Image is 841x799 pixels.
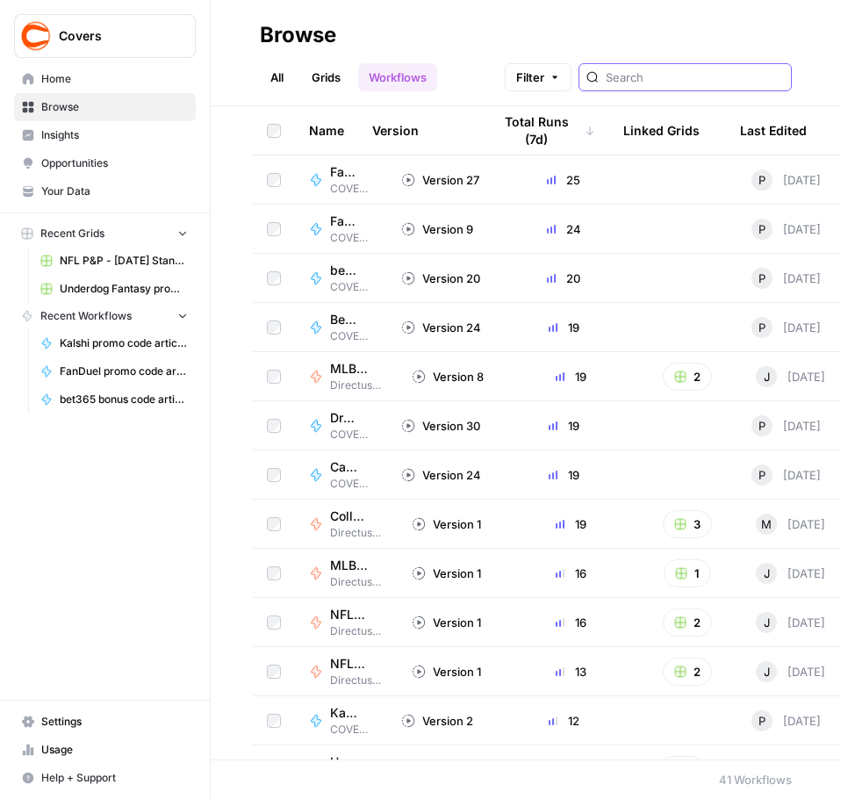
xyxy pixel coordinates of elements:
div: 19 [515,466,613,484]
span: COVERS Promo Articles [330,722,373,738]
a: NFL Early Leans (Production)Directus Integration [309,606,384,639]
span: Opportunities [41,155,188,171]
span: Directus Integration [330,673,384,688]
div: [DATE] [756,514,825,535]
div: Version 24 [401,319,481,336]
div: Name [309,106,344,155]
span: Your Data [41,184,188,199]
span: DraftKings promo code articles [330,409,359,427]
span: Usage [41,742,188,758]
a: bet365 bonus code articlesCOVERS Promo Articles [309,262,373,295]
a: Home [14,65,196,93]
span: MLB P&P BETMGM (Production) [330,360,370,378]
a: Underdog Fantasy promo code articles Grid [32,275,196,303]
div: [DATE] [756,563,825,584]
span: FanDuel promo code articles [330,163,359,181]
div: 12 [515,712,613,730]
span: Caesars Sportsbook promo code articles [330,458,359,476]
button: Recent Workflows [14,303,196,329]
a: BetMGM bonus code articlesCOVERS Promo Articles [309,311,373,344]
button: 1 [658,756,706,784]
div: [DATE] [751,317,821,338]
span: P [758,171,766,189]
span: Recent Grids [40,226,104,241]
div: [DATE] [751,268,821,289]
div: Last Edited [740,106,807,155]
span: Home [41,71,188,87]
span: NFL Early Leans (Production) [330,606,370,623]
span: J [764,368,770,385]
span: COVERS Promo Articles [330,427,373,443]
a: FanDuel promo code articlesCOVERS Promo Articles [309,163,373,197]
div: [DATE] [756,661,825,682]
a: Opportunities [14,149,196,177]
span: Fanatics Sportsbook promo articles [330,212,359,230]
button: Help + Support [14,764,196,792]
div: 19 [515,417,613,435]
div: Version 1 [412,565,481,582]
span: Underdog Fantasy promo code articles Grid [60,281,188,297]
div: 16 [523,614,618,631]
a: NFL P&P - [DATE] Standard (Production) Grid (1) [32,247,196,275]
span: NFL P&P - [DATE] Standard (Production) Grid (1) [60,253,188,269]
span: P [758,319,766,336]
button: Workspace: Covers [14,14,196,58]
div: 20 [515,270,613,287]
span: COVERS Promo Articles [330,181,373,197]
div: Version [372,106,419,155]
span: P [758,220,766,238]
div: [DATE] [751,169,821,191]
a: Insights [14,121,196,149]
button: 2 [663,363,712,391]
span: J [764,614,770,631]
div: Version 1 [412,614,481,631]
span: P [758,417,766,435]
div: 25 [515,171,613,189]
a: Workflows [358,63,437,91]
div: Version 1 [412,663,481,680]
button: 2 [663,658,712,686]
span: P [758,712,766,730]
a: MLB P&P - CZR Standard (Production)Directus Integration [309,557,384,590]
span: Help + Support [41,770,188,786]
a: All [260,63,294,91]
a: Caesars Sportsbook promo code articlesCOVERS Promo Articles [309,458,373,492]
span: COVERS Promo Articles [330,230,373,246]
span: FanDuel promo code articles [60,364,188,379]
div: 41 Workflows [719,771,792,788]
div: [DATE] [751,415,821,436]
span: bet365 bonus code articles [60,392,188,407]
span: Directus Integration [330,378,384,393]
span: COVERS Promo Articles [330,328,373,344]
button: 1 [664,559,711,587]
a: Grids [301,63,351,91]
div: Version 20 [401,270,480,287]
a: Kalshi promo code articles [32,329,196,357]
span: Directus Integration [330,574,384,590]
span: bet365 bonus code articles [330,262,359,279]
div: Version 8 [412,368,484,385]
div: Version 24 [401,466,481,484]
button: Filter [505,63,571,91]
span: J [764,663,770,680]
span: Directus Integration [330,525,384,541]
div: 19 [523,368,618,385]
div: [DATE] [756,366,825,387]
span: Insights [41,127,188,143]
span: M [761,515,772,533]
div: [DATE] [751,219,821,240]
a: FanDuel promo code articles [32,357,196,385]
span: MLB P&P - CZR Standard (Production) [330,557,370,574]
div: Version 27 [401,171,479,189]
div: Version 9 [401,220,473,238]
span: COVERS Promo Articles [330,279,373,295]
input: Search [606,68,784,86]
span: Browse [41,99,188,115]
div: Version 2 [401,712,473,730]
div: [DATE] [751,710,821,731]
a: Kalshi promo code articlesCOVERS Promo Articles [309,704,373,738]
span: College Football P&P (Production) [330,507,370,525]
span: Kalshi promo code articles [60,335,188,351]
span: P [758,270,766,287]
div: Version 30 [401,417,480,435]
